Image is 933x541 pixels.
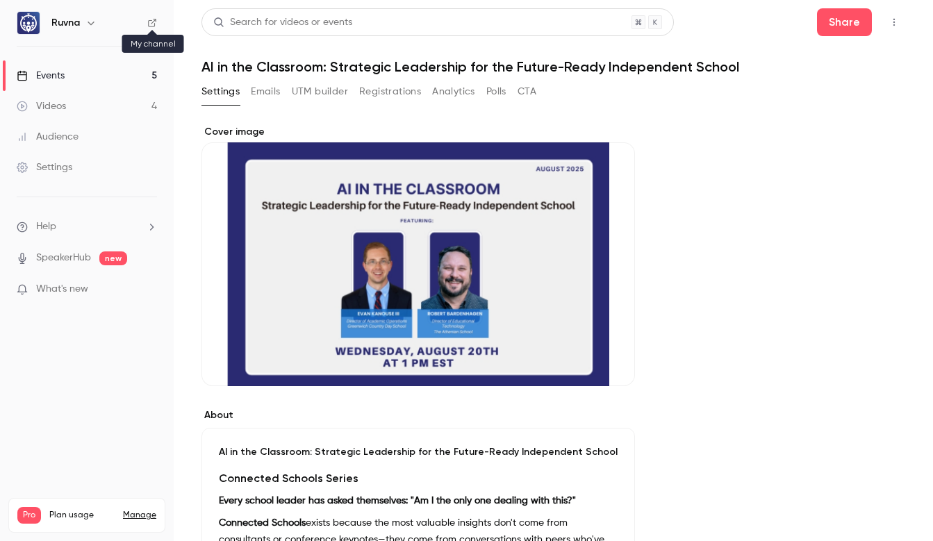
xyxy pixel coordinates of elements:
[219,518,306,528] strong: Connected Schools
[201,408,635,422] label: About
[123,510,156,521] a: Manage
[219,445,618,459] p: AI in the Classroom: Strategic Leadership for the Future-Ready Independent School
[17,219,157,234] li: help-dropdown-opener
[486,81,506,103] button: Polls
[201,125,635,386] section: Cover image
[213,15,352,30] div: Search for videos or events
[36,251,91,265] a: SpeakerHub
[219,472,358,485] strong: Connected Schools Series
[432,81,475,103] button: Analytics
[251,81,280,103] button: Emails
[817,8,872,36] button: Share
[17,130,79,144] div: Audience
[201,81,240,103] button: Settings
[17,160,72,174] div: Settings
[17,69,65,83] div: Events
[99,251,127,265] span: new
[36,282,88,297] span: What's new
[17,99,66,113] div: Videos
[36,219,56,234] span: Help
[219,496,576,506] strong: Every school leader has asked themselves: "Am I the only one dealing with this?"
[292,81,348,103] button: UTM builder
[17,507,41,524] span: Pro
[17,12,40,34] img: Ruvna
[140,283,157,296] iframe: Noticeable Trigger
[49,510,115,521] span: Plan usage
[518,81,536,103] button: CTA
[201,125,635,139] label: Cover image
[359,81,421,103] button: Registrations
[201,58,905,75] h1: AI in the Classroom: Strategic Leadership for the Future-Ready Independent School
[51,16,80,30] h6: Ruvna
